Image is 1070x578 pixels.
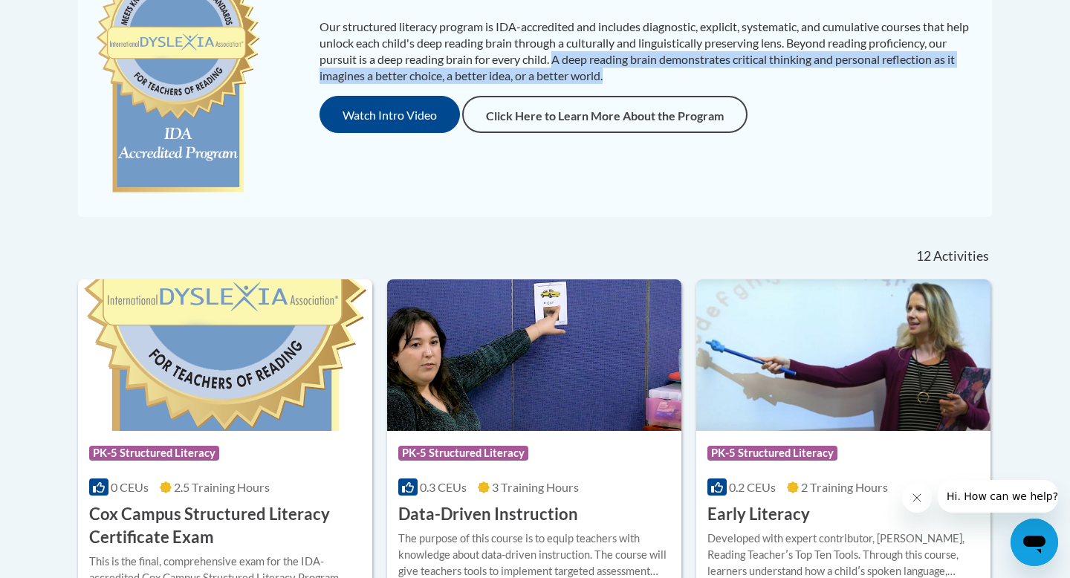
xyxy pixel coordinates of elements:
span: 3 Training Hours [492,480,579,494]
a: Click Here to Learn More About the Program [462,96,748,133]
button: Watch Intro Video [320,96,460,133]
span: Activities [933,248,989,264]
img: Course Logo [387,279,681,431]
img: Course Logo [696,279,990,431]
span: 0.2 CEUs [729,480,776,494]
h3: Early Literacy [707,503,810,526]
iframe: Close message [902,483,932,513]
span: PK-5 Structured Literacy [398,446,528,461]
h3: Data-Driven Instruction [398,503,578,526]
h3: Cox Campus Structured Literacy Certificate Exam [89,503,361,549]
span: PK-5 Structured Literacy [707,446,837,461]
span: 2.5 Training Hours [174,480,270,494]
span: 12 [916,248,931,264]
span: PK-5 Structured Literacy [89,446,219,461]
span: 2 Training Hours [801,480,888,494]
span: 0.3 CEUs [420,480,467,494]
span: 0 CEUs [111,480,149,494]
iframe: Button to launch messaging window [1011,519,1058,566]
iframe: Message from company [938,480,1058,513]
img: Course Logo [78,279,372,431]
p: Our structured literacy program is IDA-accredited and includes diagnostic, explicit, systematic, ... [320,19,977,84]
